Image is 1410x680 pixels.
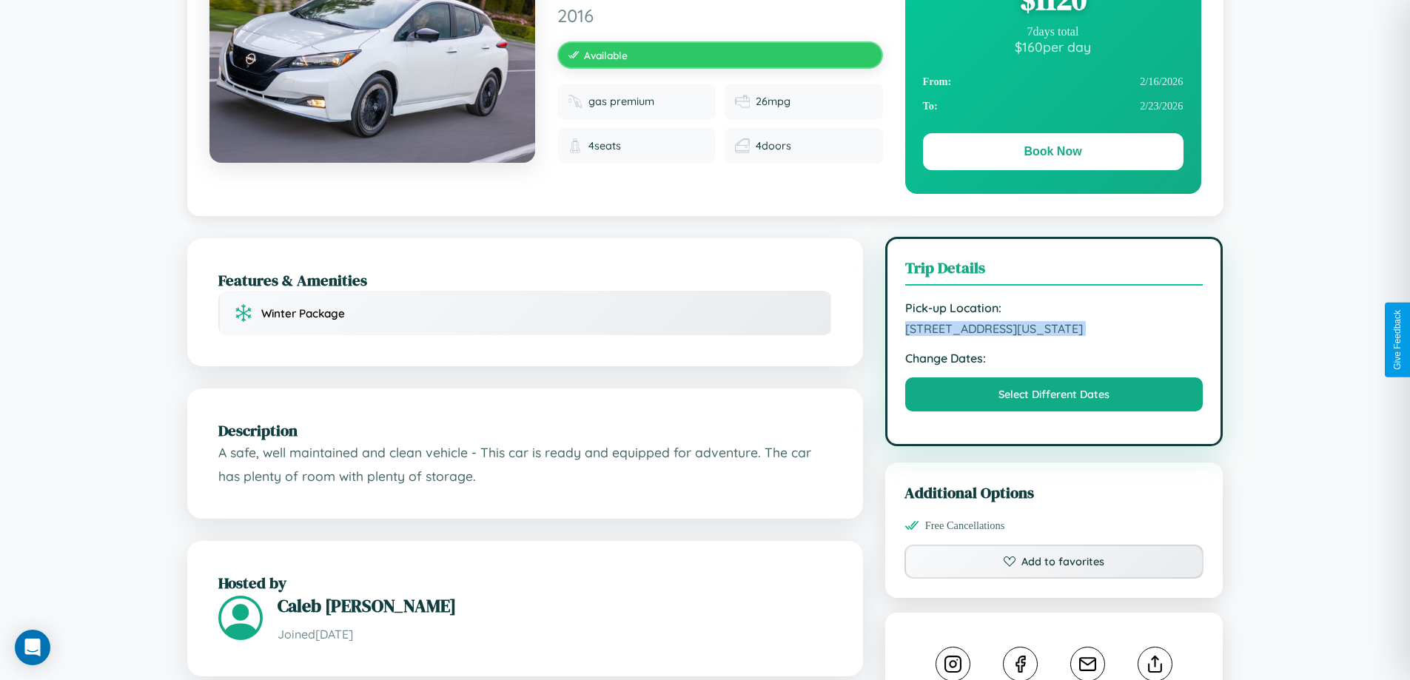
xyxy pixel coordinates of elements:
[905,321,1203,336] span: [STREET_ADDRESS][US_STATE]
[218,420,832,441] h2: Description
[735,94,750,109] img: Fuel efficiency
[735,138,750,153] img: Doors
[588,95,654,108] span: gas premium
[218,269,832,291] h2: Features & Amenities
[588,139,621,152] span: 4 seats
[756,139,791,152] span: 4 doors
[923,100,938,112] strong: To:
[923,70,1184,94] div: 2 / 16 / 2026
[557,4,883,27] span: 2016
[923,133,1184,170] button: Book Now
[568,138,583,153] img: Seats
[261,306,345,320] span: Winter Package
[905,300,1203,315] strong: Pick-up Location:
[218,572,832,593] h2: Hosted by
[278,624,832,645] p: Joined [DATE]
[905,257,1203,286] h3: Trip Details
[218,441,832,488] p: A safe, well maintained and clean vehicle - This car is ready and equipped for adventure. The car...
[904,482,1204,503] h3: Additional Options
[15,630,50,665] div: Open Intercom Messenger
[584,49,628,61] span: Available
[1392,310,1403,370] div: Give Feedback
[756,95,790,108] span: 26 mpg
[905,377,1203,411] button: Select Different Dates
[923,75,952,88] strong: From:
[278,593,832,618] h3: Caleb [PERSON_NAME]
[925,519,1005,532] span: Free Cancellations
[923,94,1184,118] div: 2 / 23 / 2026
[905,351,1203,366] strong: Change Dates:
[568,94,583,109] img: Fuel type
[904,545,1204,579] button: Add to favorites
[923,25,1184,38] div: 7 days total
[923,38,1184,55] div: $ 160 per day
